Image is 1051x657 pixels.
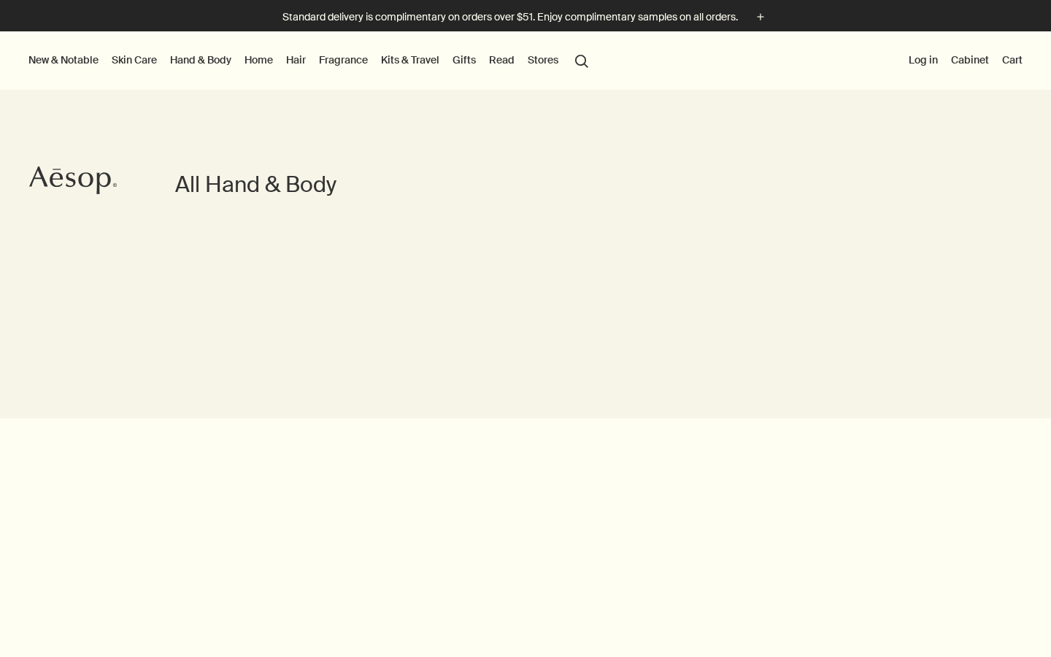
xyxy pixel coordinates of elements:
a: Kits & Travel [378,50,442,69]
nav: primary [26,31,595,90]
button: Standard delivery is complimentary on orders over $51. Enjoy complimentary samples on all orders. [282,9,769,26]
div: New addition [366,477,426,491]
a: Gifts [450,50,479,69]
button: Save to cabinet [665,471,691,497]
div: New addition [15,477,75,491]
a: Read [486,50,517,69]
button: Save to cabinet [1016,471,1042,497]
a: Hand & Body [167,50,234,69]
button: Log in [906,50,941,69]
h1: All Hand & Body [175,170,336,199]
a: Fragrance [316,50,371,69]
button: Save to cabinet [314,471,340,497]
button: New & Notable [26,50,101,69]
a: Skin Care [109,50,160,69]
p: Standard delivery is complimentary on orders over $51. Enjoy complimentary samples on all orders. [282,9,738,25]
a: Home [242,50,276,69]
div: Notable formulation [717,477,809,491]
a: Aesop [26,162,120,202]
button: Open search [569,46,595,74]
svg: Aesop [29,166,117,195]
a: Cabinet [948,50,992,69]
a: Hair [283,50,309,69]
nav: supplementary [906,31,1025,90]
button: Stores [525,50,561,69]
button: Cart [999,50,1025,69]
